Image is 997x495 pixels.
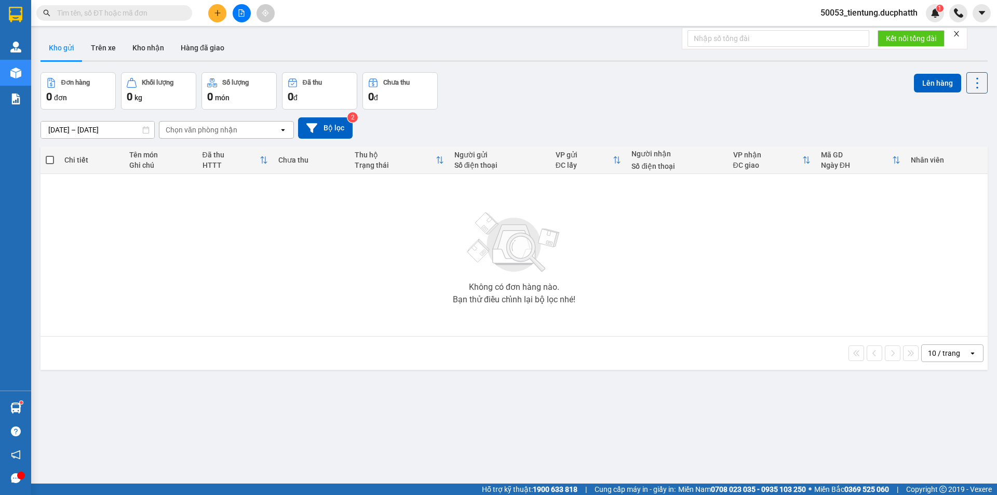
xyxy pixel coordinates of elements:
span: | [585,484,587,495]
div: Chi tiết [64,156,118,164]
th: Toggle SortBy [550,146,627,174]
div: Ngày ĐH [821,161,892,169]
button: Kết nối tổng đài [878,30,945,47]
button: Kho gửi [41,35,83,60]
div: Người gửi [454,151,545,159]
span: 0 [127,90,132,103]
sup: 1 [936,5,944,12]
input: Tìm tên, số ĐT hoặc mã đơn [57,7,180,19]
div: Chọn văn phòng nhận [166,125,237,135]
button: plus [208,4,226,22]
strong: 0369 525 060 [844,485,889,493]
img: logo-vxr [9,7,22,22]
div: Nhân viên [911,156,982,164]
span: kg [134,93,142,102]
div: VP nhận [733,151,802,159]
div: ĐC giao [733,161,802,169]
span: 50053_tientung.ducphatth [812,6,926,19]
input: Nhập số tổng đài [688,30,869,47]
span: Miền Bắc [814,484,889,495]
button: Khối lượng0kg [121,72,196,110]
span: 1 [938,5,941,12]
span: question-circle [11,426,21,436]
button: file-add [233,4,251,22]
img: warehouse-icon [10,403,21,413]
span: notification [11,450,21,460]
img: warehouse-icon [10,68,21,78]
button: caret-down [973,4,991,22]
span: 0 [46,90,52,103]
button: Kho nhận [124,35,172,60]
div: Mã GD [821,151,892,159]
img: phone-icon [954,8,963,18]
div: Thu hộ [355,151,436,159]
span: đ [374,93,378,102]
span: Miền Nam [678,484,806,495]
svg: open [279,126,287,134]
button: Hàng đã giao [172,35,233,60]
sup: 1 [20,401,23,404]
span: 0 [288,90,293,103]
input: Select a date range. [41,122,154,138]
div: 10 / trang [928,348,960,358]
span: | [897,484,898,495]
button: Trên xe [83,35,124,60]
button: aim [257,4,275,22]
span: search [43,9,50,17]
span: ⚪️ [809,487,812,491]
div: Không có đơn hàng nào. [469,283,559,291]
span: món [215,93,230,102]
img: svg+xml;base64,PHN2ZyBjbGFzcz0ibGlzdC1wbHVnX19zdmciIHhtbG5zPSJodHRwOi8vd3d3LnczLm9yZy8yMDAwL3N2Zy... [462,206,566,279]
div: ĐC lấy [556,161,613,169]
sup: 2 [347,112,358,123]
div: Chưa thu [278,156,344,164]
th: Toggle SortBy [728,146,816,174]
button: Chưa thu0đ [362,72,438,110]
span: Hỗ trợ kỹ thuật: [482,484,577,495]
th: Toggle SortBy [349,146,449,174]
img: warehouse-icon [10,42,21,52]
strong: 1900 633 818 [533,485,577,493]
svg: open [968,349,977,357]
span: 0 [368,90,374,103]
span: đ [293,93,298,102]
th: Toggle SortBy [816,146,906,174]
span: Cung cấp máy in - giấy in: [595,484,676,495]
div: Người nhận [631,150,722,158]
span: plus [214,9,221,17]
button: Đơn hàng0đơn [41,72,116,110]
span: copyright [939,486,947,493]
span: file-add [238,9,245,17]
span: aim [262,9,269,17]
span: Kết nối tổng đài [886,33,936,44]
button: Số lượng0món [201,72,277,110]
button: Lên hàng [914,74,961,92]
div: Số điện thoại [454,161,545,169]
div: Đã thu [203,151,260,159]
div: Số lượng [222,79,249,86]
button: Đã thu0đ [282,72,357,110]
button: Bộ lọc [298,117,353,139]
img: icon-new-feature [931,8,940,18]
div: HTTT [203,161,260,169]
div: VP gửi [556,151,613,159]
span: caret-down [977,8,987,18]
div: Đã thu [303,79,322,86]
strong: 0708 023 035 - 0935 103 250 [711,485,806,493]
div: Tên món [129,151,192,159]
div: Số điện thoại [631,162,722,170]
div: Bạn thử điều chỉnh lại bộ lọc nhé! [453,296,575,304]
th: Toggle SortBy [197,146,274,174]
div: Ghi chú [129,161,192,169]
div: Chưa thu [383,79,410,86]
span: 0 [207,90,213,103]
span: close [953,30,960,37]
div: Khối lượng [142,79,173,86]
div: Trạng thái [355,161,436,169]
span: đơn [54,93,67,102]
span: message [11,473,21,483]
div: Đơn hàng [61,79,90,86]
img: solution-icon [10,93,21,104]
